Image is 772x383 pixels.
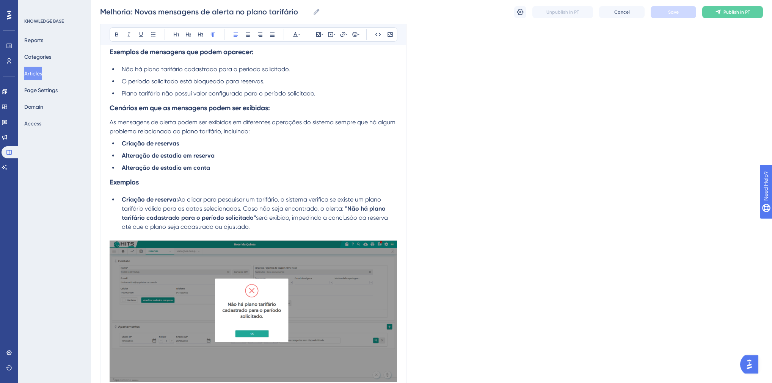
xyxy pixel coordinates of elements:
[110,119,397,135] span: As mensagens de alerta podem ser exibidas em diferentes operações do sistema sempre que há algum ...
[18,2,47,11] span: Need Help?
[702,6,763,18] button: Publish in PT
[24,50,51,64] button: Categories
[24,83,58,97] button: Page Settings
[110,178,139,186] strong: Exemplos
[122,66,290,73] span: Não há plano tarifário cadastrado para o período solicitado.
[532,6,593,18] button: Unpublish in PT
[740,353,763,376] iframe: UserGuiding AI Assistant Launcher
[723,9,750,15] span: Publish in PT
[122,90,315,97] span: Plano tarifário não possui valor configurado para o período solicitado.
[24,33,43,47] button: Reports
[668,9,679,15] span: Save
[122,152,215,159] strong: Alteração de estadia em reserva
[24,117,41,130] button: Access
[122,78,265,85] span: O período solicitado está bloqueado para reservas.
[614,9,630,15] span: Cancel
[546,9,579,15] span: Unpublish in PT
[110,48,254,56] strong: Exemplos de mensagens que podem aparecer:
[122,196,178,203] strong: Criação de reserva:
[100,6,310,17] input: Article Name
[24,100,43,114] button: Domain
[24,67,42,80] button: Articles
[122,140,179,147] strong: Criação de reservas
[24,18,64,24] div: KNOWLEDGE BASE
[651,6,696,18] button: Save
[122,196,383,212] span: Ao clicar para pesquisar um tarifário, o sistema verifica se existe um plano tarifário válido par...
[122,164,210,171] strong: Alteração de estadia em conta
[599,6,645,18] button: Cancel
[110,104,270,112] strong: Cenários em que as mensagens podem ser exibidas:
